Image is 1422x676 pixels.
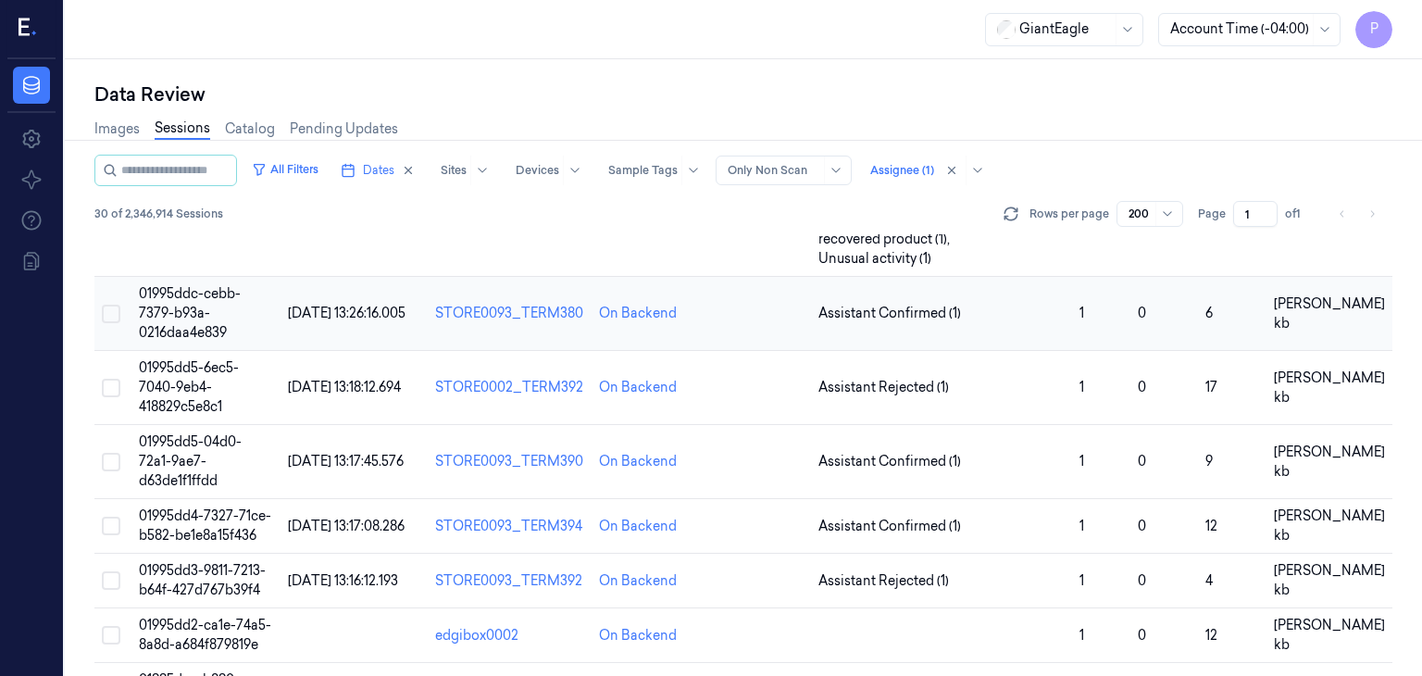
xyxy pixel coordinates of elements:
[818,517,961,536] span: Assistant Confirmed (1)
[102,626,120,645] button: Select row
[139,433,242,489] span: 01995dd5-04d0-72a1-9ae7-d63de1f1ffdd
[1079,518,1084,534] span: 1
[1138,518,1146,534] span: 0
[1205,627,1217,644] span: 12
[288,453,404,469] span: [DATE] 13:17:45.576
[1138,379,1146,395] span: 0
[139,562,266,598] span: 01995dd3-9811-7213-b64f-427d767b39f4
[818,452,961,471] span: Assistant Confirmed (1)
[139,507,271,544] span: 01995dd4-7327-71ce-b582-be1e8a15f436
[288,572,398,589] span: [DATE] 13:16:12.193
[435,452,584,471] div: STORE0093_TERM390
[244,155,326,184] button: All Filters
[599,452,677,471] div: On Backend
[102,517,120,535] button: Select row
[1285,206,1315,222] span: of 1
[288,518,405,534] span: [DATE] 13:17:08.286
[94,81,1392,107] div: Data Review
[139,617,271,653] span: 01995dd2-ca1e-74a5-8a8d-a684f879819e
[1274,444,1385,480] span: [PERSON_NAME] kb
[1274,617,1385,653] span: [PERSON_NAME] kb
[1274,507,1385,544] span: [PERSON_NAME] kb
[225,119,275,139] a: Catalog
[818,230,954,249] span: recovered product (1) ,
[288,305,405,321] span: [DATE] 13:26:16.005
[1274,295,1385,332] span: [PERSON_NAME] kb
[599,626,677,645] div: On Backend
[1138,453,1146,469] span: 0
[1079,305,1084,321] span: 1
[333,156,422,185] button: Dates
[102,453,120,471] button: Select row
[1138,572,1146,589] span: 0
[139,182,239,238] span: 01995dde-8858-7ce2-a97c-66984d64c8bd
[1205,453,1213,469] span: 9
[1198,206,1226,222] span: Page
[1205,379,1217,395] span: 17
[599,378,677,397] div: On Backend
[1355,11,1392,48] button: P
[1205,572,1213,589] span: 4
[1205,518,1217,534] span: 12
[1079,627,1084,644] span: 1
[94,119,140,139] a: Images
[139,359,239,415] span: 01995dd5-6ec5-7040-9eb4-418829c5e8c1
[435,626,584,645] div: edgibox0002
[1205,305,1213,321] span: 6
[1079,379,1084,395] span: 1
[155,119,210,140] a: Sessions
[1079,572,1084,589] span: 1
[139,285,241,341] span: 01995ddc-cebb-7379-b93a-0216daa4e839
[818,249,931,269] span: Unusual activity (1)
[435,571,584,591] div: STORE0093_TERM392
[1274,562,1385,598] span: [PERSON_NAME] kb
[363,162,394,179] span: Dates
[435,378,584,397] div: STORE0002_TERM392
[102,305,120,323] button: Select row
[818,571,949,591] span: Assistant Rejected (1)
[290,119,398,139] a: Pending Updates
[435,517,584,536] div: STORE0093_TERM394
[818,378,949,397] span: Assistant Rejected (1)
[94,206,223,222] span: 30 of 2,346,914 Sessions
[599,571,677,591] div: On Backend
[1138,305,1146,321] span: 0
[102,379,120,397] button: Select row
[435,304,584,323] div: STORE0093_TERM380
[1029,206,1109,222] p: Rows per page
[818,304,961,323] span: Assistant Confirmed (1)
[599,304,677,323] div: On Backend
[102,571,120,590] button: Select row
[599,517,677,536] div: On Backend
[1138,627,1146,644] span: 0
[288,379,401,395] span: [DATE] 13:18:12.694
[1274,369,1385,406] span: [PERSON_NAME] kb
[1079,453,1084,469] span: 1
[1329,201,1385,227] nav: pagination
